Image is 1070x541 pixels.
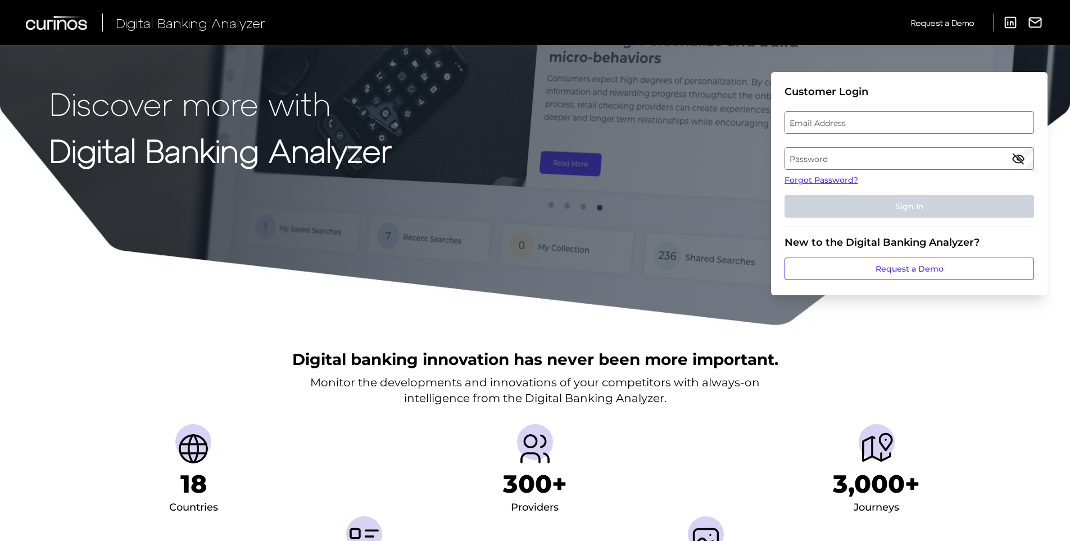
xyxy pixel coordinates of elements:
[517,431,553,467] img: Providers
[26,16,89,30] img: Curinos
[292,349,778,370] h2: Digital banking innovation has never been more important.
[859,431,895,467] img: Journeys
[49,131,392,169] strong: Digital Banking Analyzer
[833,469,920,499] h1: 3,000+
[169,499,218,517] div: Countries
[116,15,265,31] span: Digital Banking Analyzer
[785,112,1033,133] label: Email Address
[785,236,1034,249] div: New to the Digital Banking Analyzer?
[785,258,1034,280] a: Request a Demo
[785,195,1034,218] button: Sign In
[785,148,1033,169] label: Password
[511,499,559,517] div: Providers
[911,18,974,28] span: Request a Demo
[175,431,211,467] img: Countries
[180,469,207,499] h1: 18
[785,174,1034,186] a: Forgot Password?
[503,469,567,499] h1: 300+
[785,85,1034,98] div: Customer Login
[49,85,392,121] p: Discover more with
[310,375,760,406] p: Monitor the developments and innovations of your competitors with always-on intelligence from the...
[911,13,974,32] a: Request a Demo
[854,499,899,517] div: Journeys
